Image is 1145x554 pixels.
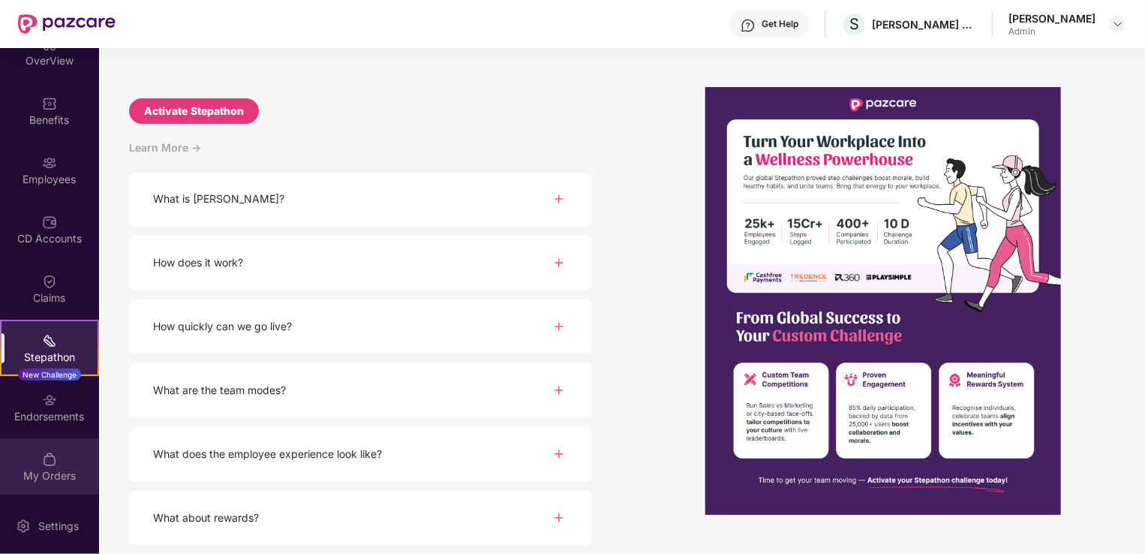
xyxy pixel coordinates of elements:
img: svg+xml;base64,PHN2ZyBpZD0iQmVuZWZpdHMiIHhtbG5zPSJodHRwOi8vd3d3LnczLm9yZy8yMDAwL3N2ZyIgd2lkdGg9Ij... [42,96,57,111]
img: svg+xml;base64,PHN2ZyBpZD0iUGx1cy0zMngzMiIgeG1sbnM9Imh0dHA6Ly93d3cudzMub3JnLzIwMDAvc3ZnIiB3aWR0aD... [550,190,568,208]
div: How quickly can we go live? [153,318,292,335]
img: svg+xml;base64,PHN2ZyBpZD0iRHJvcGRvd24tMzJ4MzIiIHhtbG5zPSJodHRwOi8vd3d3LnczLm9yZy8yMDAwL3N2ZyIgd2... [1112,18,1124,30]
div: Settings [34,519,83,534]
div: Learn More -> [129,139,592,172]
img: svg+xml;base64,PHN2ZyBpZD0iSGVscC0zMngzMiIgeG1sbnM9Imh0dHA6Ly93d3cudzMub3JnLzIwMDAvc3ZnIiB3aWR0aD... [741,18,756,33]
div: New Challenge [18,369,81,381]
div: What are the team modes? [153,382,286,399]
div: Get Help [762,18,798,30]
div: [PERSON_NAME] PRODUCTIONS PRIVATE LIMITED [872,17,977,32]
div: Admin [1008,26,1095,38]
img: svg+xml;base64,PHN2ZyBpZD0iUGx1cy0zMngzMiIgeG1sbnM9Imh0dHA6Ly93d3cudzMub3JnLzIwMDAvc3ZnIiB3aWR0aD... [550,509,568,527]
img: svg+xml;base64,PHN2ZyBpZD0iUGx1cy0zMngzMiIgeG1sbnM9Imh0dHA6Ly93d3cudzMub3JnLzIwMDAvc3ZnIiB3aWR0aD... [550,254,568,272]
img: New Pazcare Logo [18,14,116,34]
img: svg+xml;base64,PHN2ZyBpZD0iU2V0dGluZy0yMHgyMCIgeG1sbnM9Imh0dHA6Ly93d3cudzMub3JnLzIwMDAvc3ZnIiB3aW... [16,519,31,534]
img: svg+xml;base64,PHN2ZyB4bWxucz0iaHR0cDovL3d3dy53My5vcmcvMjAwMC9zdmciIHdpZHRoPSIyMSIgaGVpZ2h0PSIyMC... [42,333,57,348]
div: How does it work? [153,254,243,271]
img: svg+xml;base64,PHN2ZyBpZD0iRW5kb3JzZW1lbnRzIiB4bWxucz0iaHR0cDovL3d3dy53My5vcmcvMjAwMC9zdmciIHdpZH... [42,393,57,408]
div: What does the employee experience look like? [153,446,382,462]
div: Activate Stepathon [144,103,244,119]
img: svg+xml;base64,PHN2ZyBpZD0iUGx1cy0zMngzMiIgeG1sbnM9Imh0dHA6Ly93d3cudzMub3JnLzIwMDAvc3ZnIiB3aWR0aD... [550,318,568,336]
img: svg+xml;base64,PHN2ZyBpZD0iUGx1cy0zMngzMiIgeG1sbnM9Imh0dHA6Ly93d3cudzMub3JnLzIwMDAvc3ZnIiB3aWR0aD... [550,445,568,463]
img: svg+xml;base64,PHN2ZyBpZD0iTXlfT3JkZXJzIiBkYXRhLW5hbWU9Ik15IE9yZGVycyIgeG1sbnM9Imh0dHA6Ly93d3cudz... [42,452,57,467]
div: What is [PERSON_NAME]? [153,191,284,207]
img: svg+xml;base64,PHN2ZyBpZD0iQ2xhaW0iIHhtbG5zPSJodHRwOi8vd3d3LnczLm9yZy8yMDAwL3N2ZyIgd2lkdGg9IjIwIi... [42,274,57,289]
img: svg+xml;base64,PHN2ZyBpZD0iUGx1cy0zMngzMiIgeG1sbnM9Imh0dHA6Ly93d3cudzMub3JnLzIwMDAvc3ZnIiB3aWR0aD... [550,381,568,399]
div: What about rewards? [153,510,259,526]
img: svg+xml;base64,PHN2ZyBpZD0iQ0RfQWNjb3VudHMiIGRhdGEtbmFtZT0iQ0QgQWNjb3VudHMiIHhtbG5zPSJodHRwOi8vd3... [42,215,57,230]
span: S [849,15,859,33]
img: svg+xml;base64,PHN2ZyBpZD0iRW1wbG95ZWVzIiB4bWxucz0iaHR0cDovL3d3dy53My5vcmcvMjAwMC9zdmciIHdpZHRoPS... [42,155,57,170]
div: [PERSON_NAME] [1008,11,1095,26]
div: Stepathon [2,350,98,365]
